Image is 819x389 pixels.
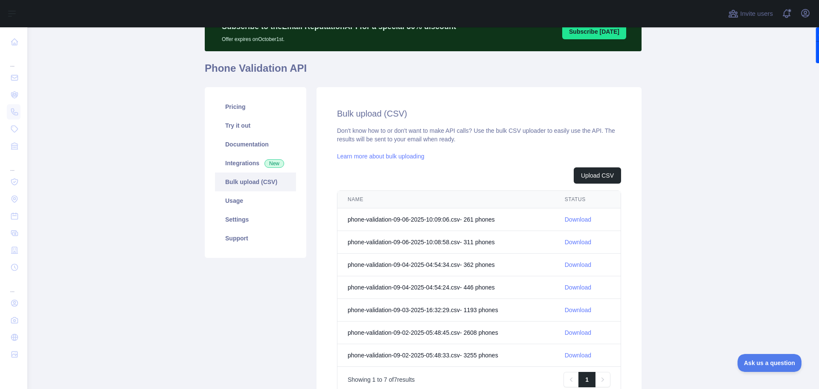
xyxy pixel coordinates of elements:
a: Download [565,261,591,268]
a: Download [565,284,591,291]
h2: Bulk upload (CSV) [337,108,621,120]
h1: Phone Validation API [205,61,642,82]
a: Download [565,216,591,223]
button: Upload CSV [574,167,621,184]
a: Download [565,329,591,336]
a: Usage [215,191,296,210]
a: Integrations New [215,154,296,173]
span: Invite users [740,9,773,19]
a: Documentation [215,135,296,154]
span: New [264,159,284,168]
td: phone-validation-09-02-2025-05:48:45.csv - 2608 phone s [337,322,555,344]
a: 1 [578,372,595,387]
span: 7 [384,376,387,383]
td: phone-validation-09-02-2025-05:48:33.csv - 3255 phone s [337,344,555,367]
a: Try it out [215,116,296,135]
p: Offer expires on October 1st. [222,32,456,43]
nav: Pagination [563,372,610,387]
td: phone-validation-09-06-2025-10:09:06.csv - 261 phone s [337,208,555,231]
td: phone-validation-09-04-2025-04:54:34.csv - 362 phone s [337,254,555,276]
div: ... [7,51,20,68]
td: phone-validation-09-06-2025-10:08:58.csv - 311 phone s [337,231,555,254]
td: phone-validation-09-04-2025-04:54:24.csv - 446 phone s [337,276,555,299]
th: NAME [337,191,555,208]
a: Download [565,239,591,246]
span: 7 [394,376,397,383]
a: Support [215,229,296,248]
div: ... [7,155,20,173]
span: 1 [372,376,376,383]
div: ... [7,277,20,294]
td: phone-validation-09-03-2025-16:32:29.csv - 1193 phone s [337,299,555,322]
a: Pricing [215,97,296,116]
a: Learn more about bulk uploading [337,153,424,160]
p: Showing to of results [348,375,415,384]
iframe: Toggle Customer Support [738,354,802,372]
a: Settings [215,210,296,229]
a: Download [565,352,591,359]
button: Invite users [726,7,775,20]
button: Subscribe [DATE] [562,24,626,39]
a: Download [565,307,591,313]
a: Bulk upload (CSV) [215,173,296,191]
th: STATUS [555,191,621,208]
